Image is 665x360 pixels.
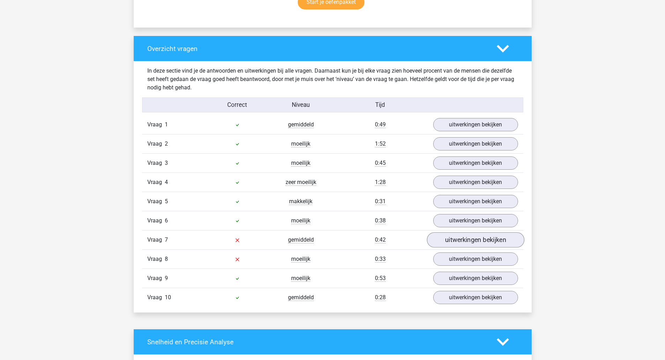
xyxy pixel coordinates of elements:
span: 0:53 [375,275,386,282]
span: Vraag [147,178,165,186]
span: 3 [165,160,168,166]
span: 2 [165,140,168,147]
a: uitwerkingen bekijken [433,118,518,131]
a: uitwerkingen bekijken [433,214,518,227]
span: Vraag [147,216,165,225]
span: 7 [165,236,168,243]
a: uitwerkingen bekijken [433,195,518,208]
span: makkelijk [289,198,312,205]
a: uitwerkingen bekijken [433,156,518,170]
span: zeer moeilijk [286,179,316,186]
span: 0:38 [375,217,386,224]
span: moeilijk [291,160,310,167]
span: Vraag [147,236,165,244]
span: moeilijk [291,217,310,224]
span: 10 [165,294,171,301]
span: 0:45 [375,160,386,167]
a: uitwerkingen bekijken [427,233,524,248]
span: 6 [165,217,168,224]
span: Vraag [147,293,165,302]
a: uitwerkingen bekijken [433,272,518,285]
span: gemiddeld [288,236,314,243]
span: 0:49 [375,121,386,128]
div: In deze sectie vind je de antwoorden en uitwerkingen bij alle vragen. Daarnaast kun je bij elke v... [142,67,523,92]
span: moeilijk [291,275,310,282]
span: 1 [165,121,168,128]
div: Correct [206,101,269,109]
h4: Snelheid en Precisie Analyse [147,338,486,346]
span: moeilijk [291,140,310,147]
a: uitwerkingen bekijken [433,252,518,266]
span: Vraag [147,255,165,263]
span: 9 [165,275,168,281]
a: uitwerkingen bekijken [433,176,518,189]
span: Vraag [147,274,165,282]
span: Vraag [147,140,165,148]
span: 0:33 [375,256,386,263]
span: 4 [165,179,168,185]
span: gemiddeld [288,121,314,128]
span: Vraag [147,120,165,129]
span: Vraag [147,197,165,206]
a: uitwerkingen bekijken [433,291,518,304]
span: 0:31 [375,198,386,205]
span: 1:28 [375,179,386,186]
span: 0:42 [375,236,386,243]
span: 1:52 [375,140,386,147]
h4: Overzicht vragen [147,45,486,53]
span: 8 [165,256,168,262]
span: gemiddeld [288,294,314,301]
div: Niveau [269,101,333,109]
span: 0:28 [375,294,386,301]
span: Vraag [147,159,165,167]
span: 5 [165,198,168,205]
a: uitwerkingen bekijken [433,137,518,150]
span: moeilijk [291,256,310,263]
div: Tijd [332,101,428,109]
